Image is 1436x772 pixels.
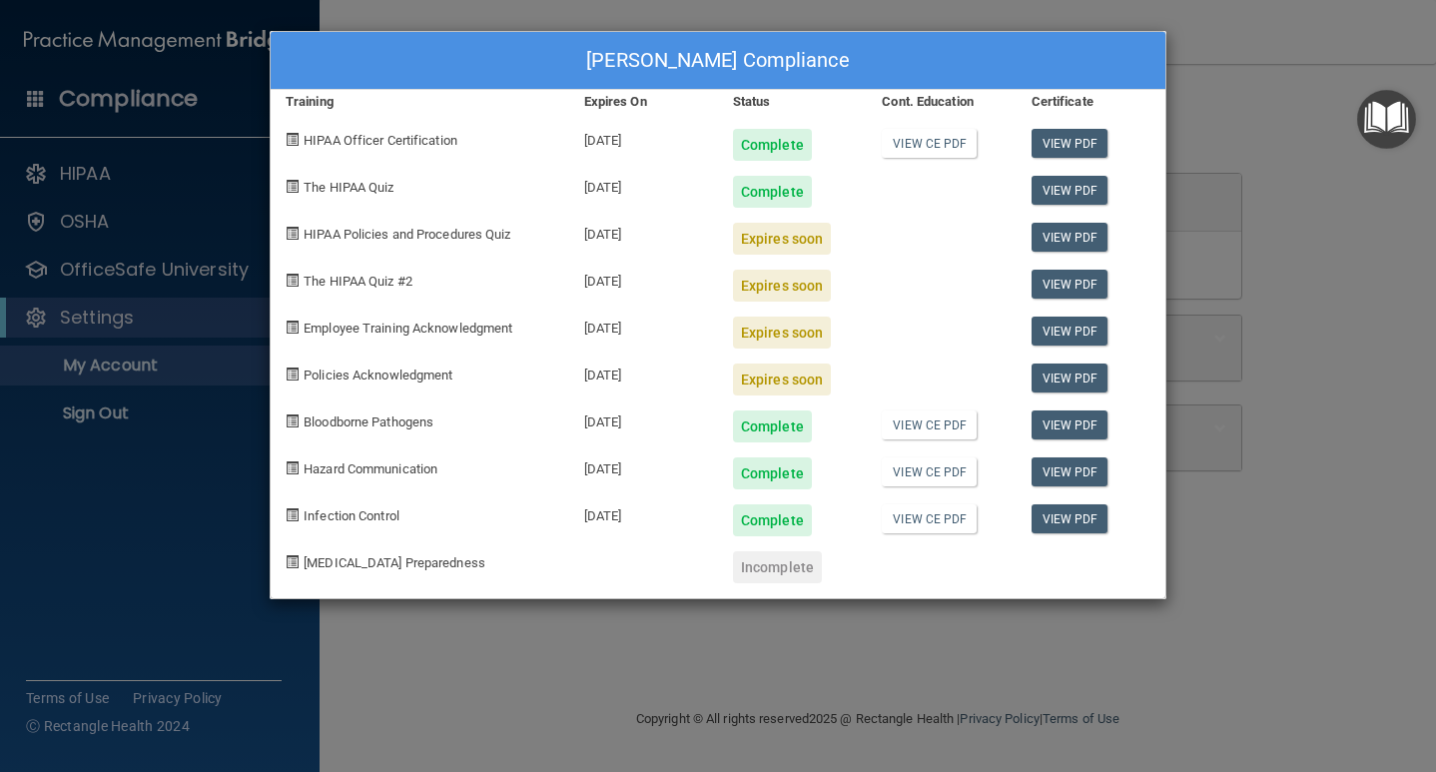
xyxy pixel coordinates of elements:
div: [PERSON_NAME] Compliance [271,32,1165,90]
div: Expires soon [733,270,831,302]
div: [DATE] [569,114,718,161]
a: View PDF [1032,223,1108,252]
div: [DATE] [569,442,718,489]
div: Expires soon [733,364,831,395]
span: HIPAA Officer Certification [304,133,457,148]
div: Cont. Education [867,90,1016,114]
a: View CE PDF [882,129,977,158]
div: [DATE] [569,255,718,302]
span: Hazard Communication [304,461,437,476]
a: View PDF [1032,176,1108,205]
div: [DATE] [569,489,718,536]
a: View PDF [1032,457,1108,486]
span: Infection Control [304,508,399,523]
div: [DATE] [569,161,718,208]
span: Employee Training Acknowledgment [304,321,512,336]
div: [DATE] [569,208,718,255]
span: The HIPAA Quiz [304,180,393,195]
a: View PDF [1032,270,1108,299]
div: Incomplete [733,551,822,583]
span: The HIPAA Quiz #2 [304,274,412,289]
a: View CE PDF [882,504,977,533]
div: Complete [733,410,812,442]
div: Expires soon [733,223,831,255]
div: Expires soon [733,317,831,349]
div: [DATE] [569,395,718,442]
div: Certificate [1017,90,1165,114]
div: Expires On [569,90,718,114]
a: View PDF [1032,504,1108,533]
span: Policies Acknowledgment [304,368,452,383]
a: View PDF [1032,364,1108,392]
a: View PDF [1032,129,1108,158]
span: Bloodborne Pathogens [304,414,433,429]
div: Complete [733,176,812,208]
a: View CE PDF [882,410,977,439]
button: Open Resource Center [1357,90,1416,149]
div: [DATE] [569,302,718,349]
div: Complete [733,129,812,161]
div: Complete [733,504,812,536]
span: HIPAA Policies and Procedures Quiz [304,227,510,242]
div: Complete [733,457,812,489]
div: [DATE] [569,349,718,395]
a: View CE PDF [882,457,977,486]
a: View PDF [1032,317,1108,346]
div: Training [271,90,569,114]
div: Status [718,90,867,114]
span: [MEDICAL_DATA] Preparedness [304,555,485,570]
a: View PDF [1032,410,1108,439]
